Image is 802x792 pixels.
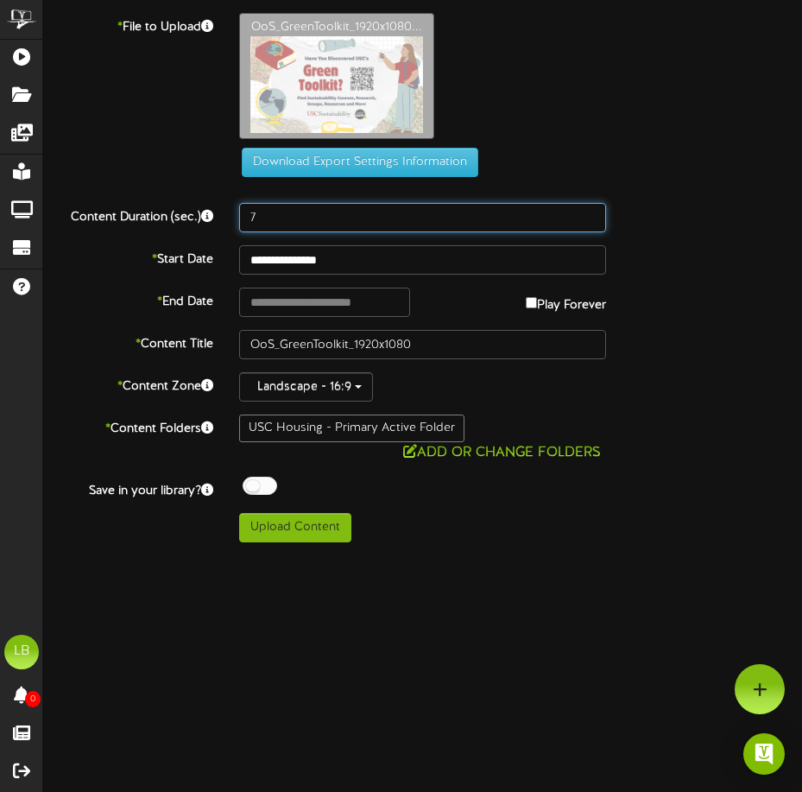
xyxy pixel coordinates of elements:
label: Save in your library? [30,477,226,500]
input: Play Forever [526,297,537,308]
label: Content Duration (sec.) [30,203,226,226]
label: Content Folders [30,415,226,438]
button: Download Export Settings Information [242,148,478,177]
input: Title of this Content [239,330,606,359]
span: 0 [25,691,41,707]
a: Download Export Settings Information [233,156,478,169]
div: Open Intercom Messenger [743,733,785,775]
button: Add or Change Folders [398,442,606,464]
label: Start Date [30,245,226,269]
label: Content Title [30,330,226,353]
label: Play Forever [526,288,606,314]
label: File to Upload [30,13,226,36]
label: End Date [30,288,226,311]
label: Content Zone [30,372,226,396]
div: USC Housing - Primary Active Folder [239,415,464,442]
button: Landscape - 16:9 [239,372,373,402]
div: LB [4,635,39,669]
button: Upload Content [239,513,351,542]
